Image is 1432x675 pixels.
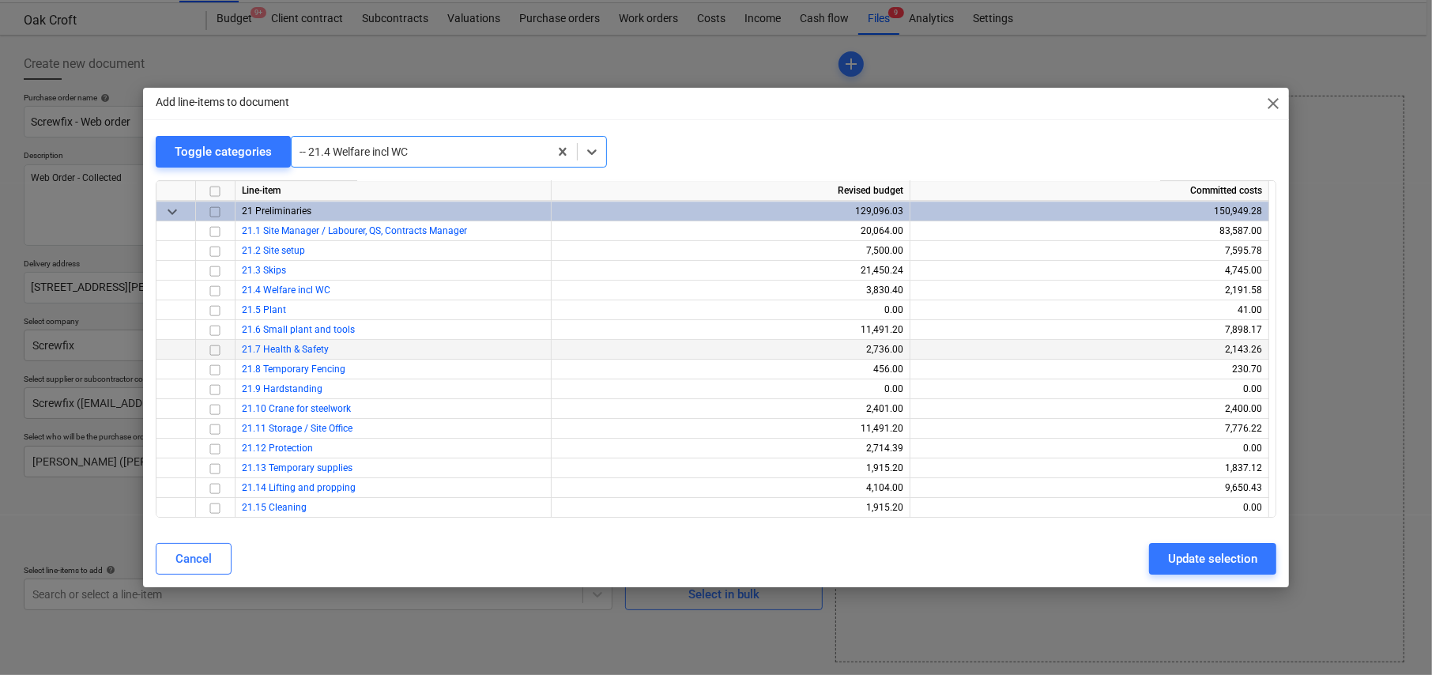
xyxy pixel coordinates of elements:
div: 0.00 [917,379,1262,399]
span: 21 Preliminaries [242,206,311,217]
div: 0.00 [917,498,1262,518]
a: 21.5 Plant [242,304,286,315]
div: 2,400.00 [917,399,1262,419]
a: 21.13 Temporary supplies [242,462,352,473]
button: Update selection [1149,543,1276,575]
iframe: Chat Widget [1353,599,1432,675]
a: 21.4 Welfare incl WC [242,285,330,296]
button: Toggle categories [156,136,291,168]
a: 21.1 Site Manager / Labourer, QS, Contracts Manager [242,225,467,236]
div: 230.70 [917,360,1262,379]
div: 1,915.20 [558,458,903,478]
div: 456.00 [558,360,903,379]
a: 21.10 Crane for steelwork [242,403,351,414]
div: 1,915.20 [558,498,903,518]
div: 0.00 [558,379,903,399]
div: 1,837.12 [917,458,1262,478]
a: 21.3 Skips [242,265,286,276]
div: 7,776.22 [917,419,1262,439]
div: 2,401.00 [558,399,903,419]
div: 11,491.20 [558,320,903,340]
a: 21.15 Cleaning [242,502,307,513]
a: 21.7 Health & Safety [242,344,329,355]
div: 2,143.26 [917,340,1262,360]
a: 21.6 Small plant and tools [242,324,355,335]
a: 21.9 Hardstanding [242,383,322,394]
div: 21,450.24 [558,261,903,281]
div: 2,714.39 [558,439,903,458]
div: 11,491.20 [558,419,903,439]
div: 20,064.00 [558,221,903,241]
div: Toggle categories [175,141,272,162]
div: Update selection [1168,549,1257,569]
div: 4,745.00 [917,261,1262,281]
div: 41.00 [917,300,1262,320]
a: 21.12 Protection [242,443,313,454]
div: 9,650.43 [917,478,1262,498]
button: Cancel [156,543,232,575]
div: 83,587.00 [917,221,1262,241]
p: Add line-items to document [156,94,289,111]
div: 150,949.28 [917,202,1262,221]
div: Cancel [175,549,212,569]
div: Committed costs [910,181,1269,201]
div: 0.00 [917,439,1262,458]
div: 0.00 [558,300,903,320]
div: 2,736.00 [558,340,903,360]
div: 129,096.03 [558,202,903,221]
div: 7,595.78 [917,241,1262,261]
span: keyboard_arrow_down [163,202,182,221]
span: close [1264,94,1283,113]
div: Line-item [236,181,552,201]
a: 21.8 Temporary Fencing [242,364,345,375]
div: 7,898.17 [917,320,1262,340]
div: 7,500.00 [558,241,903,261]
a: 21.2 Site setup [242,245,305,256]
div: 4,104.00 [558,478,903,498]
a: 21.11 Storage / Site Office [242,423,352,434]
div: 2,191.58 [917,281,1262,300]
div: 3,830.40 [558,281,903,300]
div: Revised budget [552,181,910,201]
a: 21.14 Lifting and propping [242,482,356,493]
